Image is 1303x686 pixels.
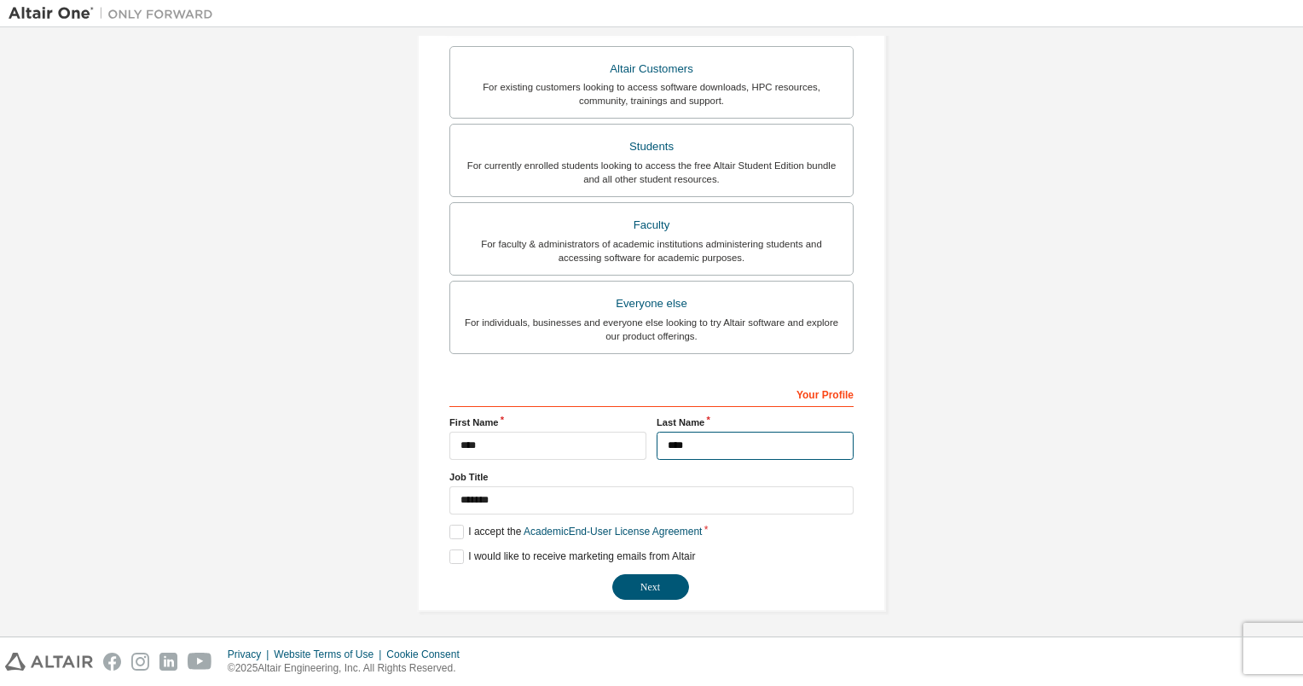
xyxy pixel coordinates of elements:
a: Academic End-User License Agreement [524,526,702,538]
div: For individuals, businesses and everyone else looking to try Altair software and explore our prod... [460,316,843,343]
div: For currently enrolled students looking to access the free Altair Student Edition bundle and all ... [460,159,843,186]
div: Privacy [228,648,274,661]
label: Last Name [657,416,854,429]
label: I accept the [449,525,702,539]
div: Website Terms of Use [274,648,386,661]
label: I would like to receive marketing emails from Altair [449,549,695,564]
img: instagram.svg [131,653,149,671]
label: First Name [449,416,646,429]
button: Next [612,574,689,600]
img: Altair One [9,5,222,22]
img: youtube.svg [188,653,212,671]
img: facebook.svg [103,653,121,671]
img: altair_logo.svg [5,653,93,671]
label: Job Title [449,470,854,484]
div: For faculty & administrators of academic institutions administering students and accessing softwa... [460,237,843,265]
div: Cookie Consent [386,648,469,661]
div: Students [460,135,843,159]
div: Your Profile [449,380,854,407]
div: Faculty [460,213,843,237]
img: linkedin.svg [159,653,177,671]
p: © 2025 Altair Engineering, Inc. All Rights Reserved. [228,661,470,676]
div: For existing customers looking to access software downloads, HPC resources, community, trainings ... [460,80,843,108]
div: Everyone else [460,292,843,316]
div: Altair Customers [460,57,843,81]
